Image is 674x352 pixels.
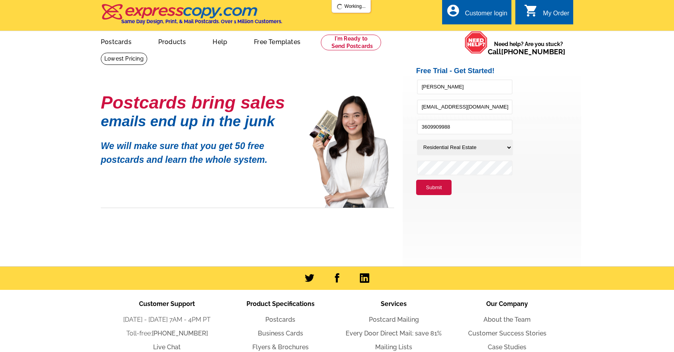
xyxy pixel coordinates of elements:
[524,4,538,18] i: shopping_cart
[88,32,144,50] a: Postcards
[416,67,581,76] h2: Free Trial - Get Started!
[110,315,224,324] li: [DATE] - [DATE] 7AM - 4PM PT
[417,100,513,114] input: Email Address
[468,330,546,337] a: Customer Success Stories
[152,330,208,337] a: [PHONE_NUMBER]
[139,300,195,308] span: Customer Support
[543,10,569,21] div: My Order
[246,300,315,308] span: Product Specifications
[524,9,569,18] a: shopping_cart My Order
[346,330,442,337] a: Every Door Direct Mail: save 81%
[101,117,298,125] h1: emails end up in the junk
[381,300,407,308] span: Services
[446,9,507,18] a: account_circle Customer login
[417,79,513,94] input: Full Name
[465,10,507,21] div: Customer login
[121,18,282,24] h4: Same Day Design, Print, & Mail Postcards. Over 1 Million Customers.
[153,343,181,351] a: Live Chat
[265,316,295,323] a: Postcards
[483,316,531,323] a: About the Team
[517,169,674,352] iframe: LiveChat chat widget
[241,32,313,50] a: Free Templates
[146,32,199,50] a: Products
[375,343,412,351] a: Mailing Lists
[101,9,282,24] a: Same Day Design, Print, & Mail Postcards. Over 1 Million Customers.
[337,4,343,10] img: loading...
[488,40,569,56] span: Need help? Are you stuck?
[252,343,309,351] a: Flyers & Brochures
[101,96,298,109] h1: Postcards bring sales
[110,329,224,338] li: Toll-free:
[465,31,488,54] img: help
[258,330,303,337] a: Business Cards
[486,300,528,308] span: Our Company
[369,316,419,323] a: Postcard Mailing
[446,4,460,18] i: account_circle
[101,133,298,166] p: We will make sure that you get 50 free postcards and learn the whole system.
[200,32,240,50] a: Help
[416,180,452,195] button: Submit
[501,48,565,56] a: [PHONE_NUMBER]
[417,120,513,135] input: Phone Number
[488,343,526,351] a: Case Studies
[488,48,565,56] span: Call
